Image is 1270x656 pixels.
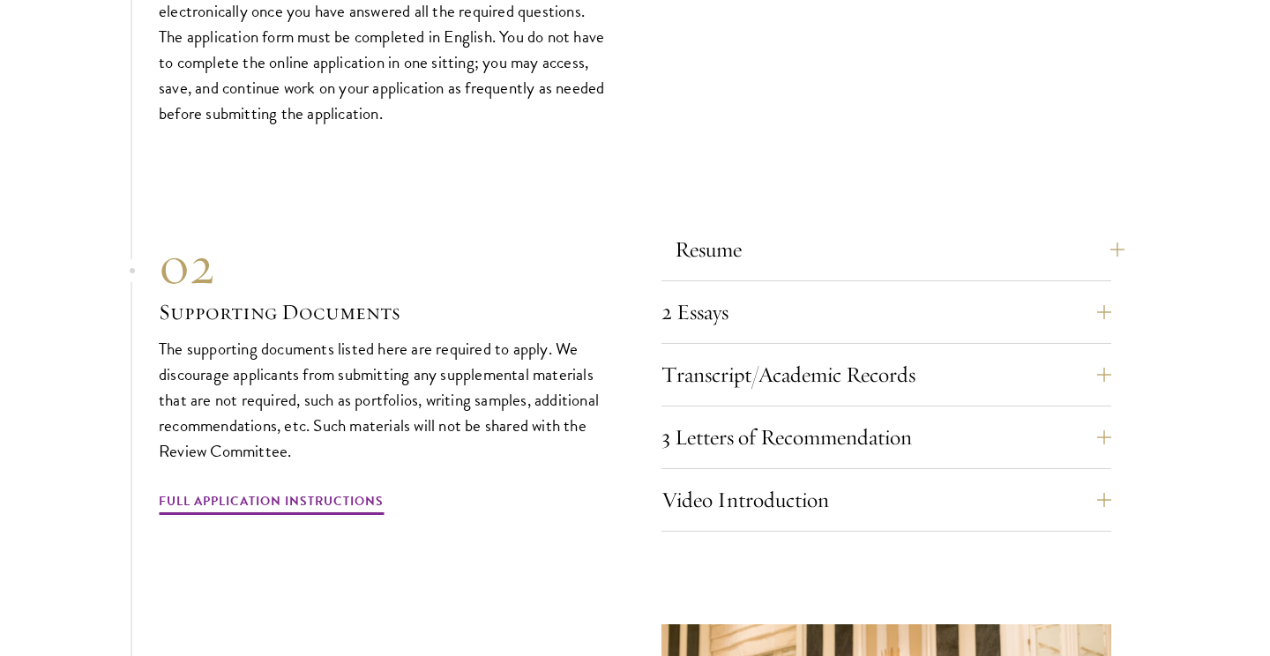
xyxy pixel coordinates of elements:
button: 3 Letters of Recommendation [661,416,1111,458]
h3: Supporting Documents [159,297,609,327]
a: Full Application Instructions [159,490,384,518]
button: Video Introduction [661,479,1111,521]
button: Transcript/Academic Records [661,354,1111,396]
p: The supporting documents listed here are required to apply. We discourage applicants from submitt... [159,336,609,464]
button: Resume [675,228,1124,271]
div: 02 [159,234,609,297]
button: 2 Essays [661,291,1111,333]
